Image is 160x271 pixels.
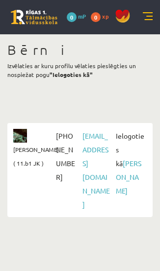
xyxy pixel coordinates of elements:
span: [PERSON_NAME] ( 11.b1 JK ) [13,143,59,170]
span: 0 [67,12,77,22]
a: [PERSON_NAME] [116,159,141,195]
span: xp [102,12,108,20]
p: Izvēlaties ar kuru profilu vēlaties pieslēgties un nospiežat pogu [7,61,153,79]
b: "Ielogoties kā" [50,71,93,78]
span: [PHONE_NUMBER] [53,129,80,184]
span: Ielogoties kā [113,129,147,197]
h1: Bērni [7,42,153,58]
span: 0 [91,12,101,22]
a: [EMAIL_ADDRESS][DOMAIN_NAME] [82,131,110,209]
span: mP [78,12,86,20]
img: Marta Cekula [13,129,27,143]
a: 0 xp [91,12,113,20]
a: Rīgas 1. Tālmācības vidusskola [11,10,57,25]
